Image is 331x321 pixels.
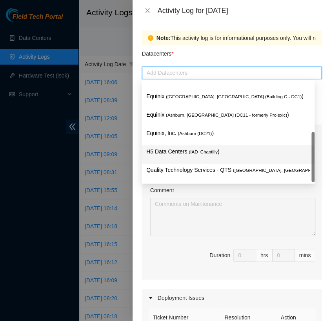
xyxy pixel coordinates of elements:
div: hrs [256,249,273,261]
p: Equinix ) [146,92,310,101]
span: ( Ashburn, [GEOGRAPHIC_DATA] (DC11 - formerly Prolexic) [166,113,287,117]
div: Deployment Issues [142,289,322,307]
div: mins [295,249,315,261]
span: close [144,7,151,14]
span: caret-right [148,296,153,300]
textarea: Comment [150,198,315,236]
p: H5 Data Centers ) [146,147,310,156]
span: ( [GEOGRAPHIC_DATA], [GEOGRAPHIC_DATA] (Building C - DC1) [166,94,302,99]
div: Duration [209,251,230,260]
button: Close [142,7,153,14]
p: Quality Technology Services - QTS ) [146,166,310,175]
p: Datacenters [142,45,174,58]
div: Activity Log for [DATE] [158,6,322,15]
p: Equinix ) [146,110,310,119]
strong: Note: [156,34,171,42]
span: ( Ashburn (DC21) [178,131,212,136]
p: Equinix, Inc. ) [146,129,310,138]
span: ( IAD_Chantilly [189,150,218,154]
label: Comment [150,186,174,195]
span: exclamation-circle [148,35,153,41]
